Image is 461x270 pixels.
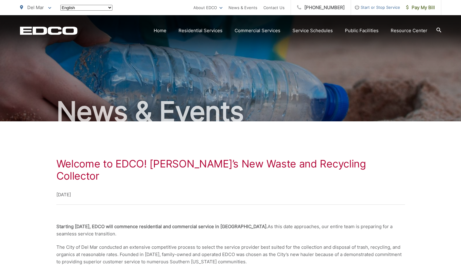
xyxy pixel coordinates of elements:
[20,96,441,127] h2: News & Events
[179,27,222,34] a: Residential Services
[56,158,405,182] h1: Welcome to EDCO! [PERSON_NAME]’s New Waste and Recycling Collector
[391,27,427,34] a: Resource Center
[263,4,285,11] a: Contact Us
[235,27,280,34] a: Commercial Services
[56,191,405,198] p: [DATE]
[193,4,222,11] a: About EDCO
[56,223,405,238] p: As this date approaches, our entire team is preparing for a seamless service transition.
[20,26,78,35] a: EDCD logo. Return to the homepage.
[406,4,435,11] span: Pay My Bill
[154,27,166,34] a: Home
[345,27,379,34] a: Public Facilities
[60,5,112,11] select: Select a language
[56,244,405,265] p: The City of Del Mar conducted an extensive competitive process to select the service provider bes...
[229,4,257,11] a: News & Events
[292,27,333,34] a: Service Schedules
[56,224,268,229] strong: Starting [DATE], EDCO will commence residential and commercial service in [GEOGRAPHIC_DATA].
[27,5,44,10] span: Del Mar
